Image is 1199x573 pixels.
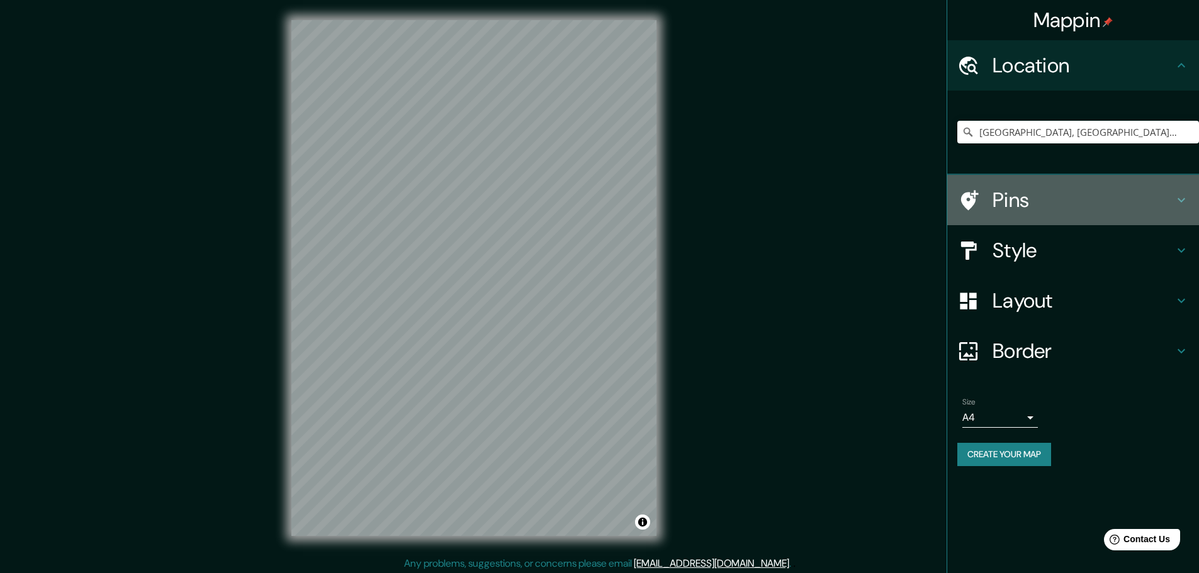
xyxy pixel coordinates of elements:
[947,326,1199,376] div: Border
[947,175,1199,225] div: Pins
[1103,17,1113,27] img: pin-icon.png
[993,338,1174,364] h4: Border
[635,515,650,530] button: Toggle attribution
[793,556,796,571] div: .
[962,397,976,408] label: Size
[947,275,1199,326] div: Layout
[947,40,1199,91] div: Location
[791,556,793,571] div: .
[993,53,1174,78] h4: Location
[962,408,1038,428] div: A4
[291,20,656,536] canvas: Map
[957,443,1051,466] button: Create your map
[1033,8,1113,33] h4: Mappin
[993,238,1174,263] h4: Style
[1087,524,1185,559] iframe: Help widget launcher
[957,121,1199,143] input: Pick your city or area
[404,556,791,571] p: Any problems, suggestions, or concerns please email .
[993,288,1174,313] h4: Layout
[634,557,789,570] a: [EMAIL_ADDRESS][DOMAIN_NAME]
[993,187,1174,213] h4: Pins
[947,225,1199,275] div: Style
